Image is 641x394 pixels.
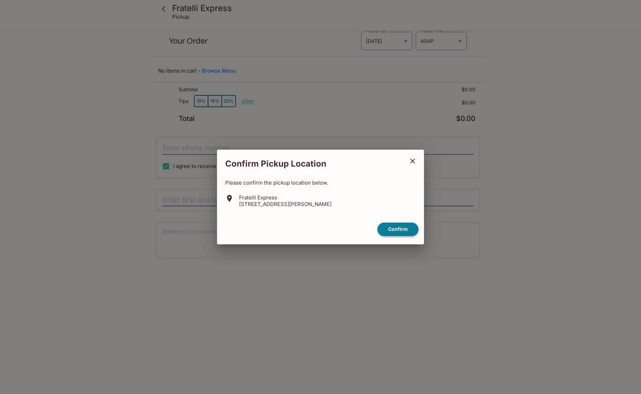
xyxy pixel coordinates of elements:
p: Fratelli Express [239,194,332,201]
p: Please confirm the pickup location below. [225,179,416,186]
button: close [404,152,421,170]
p: [STREET_ADDRESS][PERSON_NAME] [239,201,332,207]
button: confirm [377,223,418,236]
h2: Confirm Pickup Location [217,155,404,172]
